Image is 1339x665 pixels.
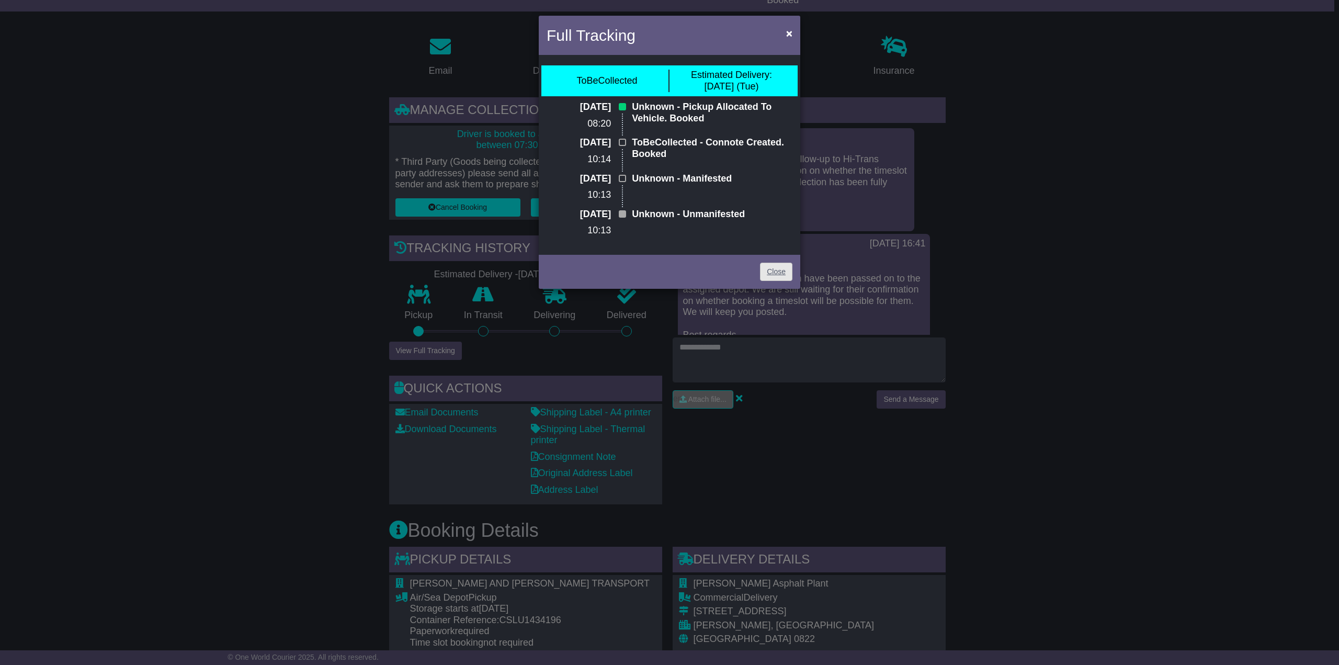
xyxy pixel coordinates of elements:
a: Close [760,263,792,281]
button: Close [781,22,798,44]
p: [DATE] [547,137,611,149]
p: [DATE] [547,173,611,185]
h4: Full Tracking [547,24,636,47]
p: 10:13 [547,225,611,236]
p: Unknown - Pickup Allocated To Vehicle. Booked [632,102,792,124]
p: Unknown - Manifested [632,173,792,185]
p: 08:20 [547,118,611,130]
p: 10:14 [547,154,611,165]
p: 10:13 [547,189,611,201]
div: ToBeCollected [576,75,637,87]
div: [DATE] (Tue) [691,70,772,92]
span: Estimated Delivery: [691,70,772,80]
span: × [786,27,792,39]
p: Unknown - Unmanifested [632,209,792,220]
p: [DATE] [547,209,611,220]
p: [DATE] [547,102,611,113]
p: ToBeCollected - Connote Created. Booked [632,137,792,160]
